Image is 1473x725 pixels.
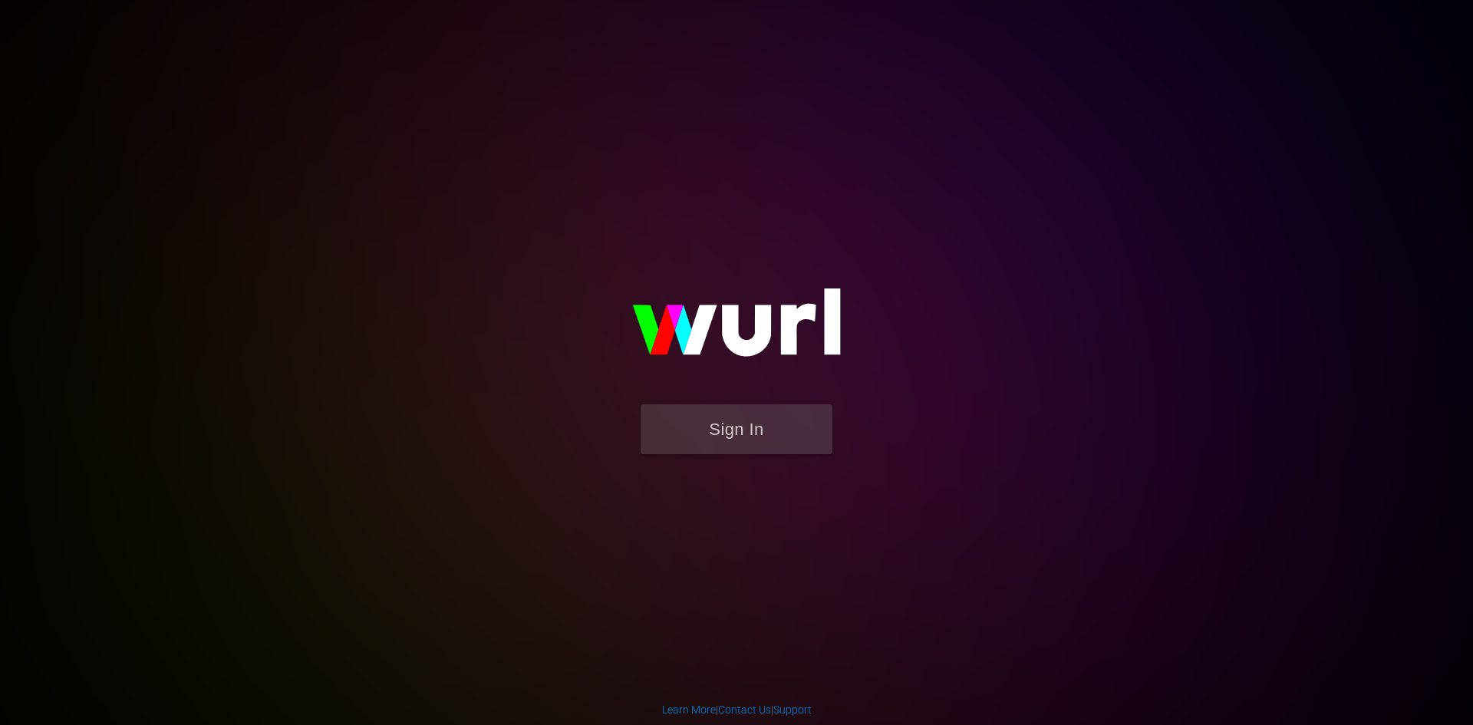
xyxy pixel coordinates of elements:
button: Sign In [641,404,832,454]
div: | | [662,702,812,717]
a: Support [773,704,812,716]
a: Contact Us [718,704,771,716]
a: Learn More [662,704,716,716]
img: wurl-logo-on-black-223613ac3d8ba8fe6dc639794a292ebdb59501304c7dfd60c99c58986ef67473.svg [583,255,890,404]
